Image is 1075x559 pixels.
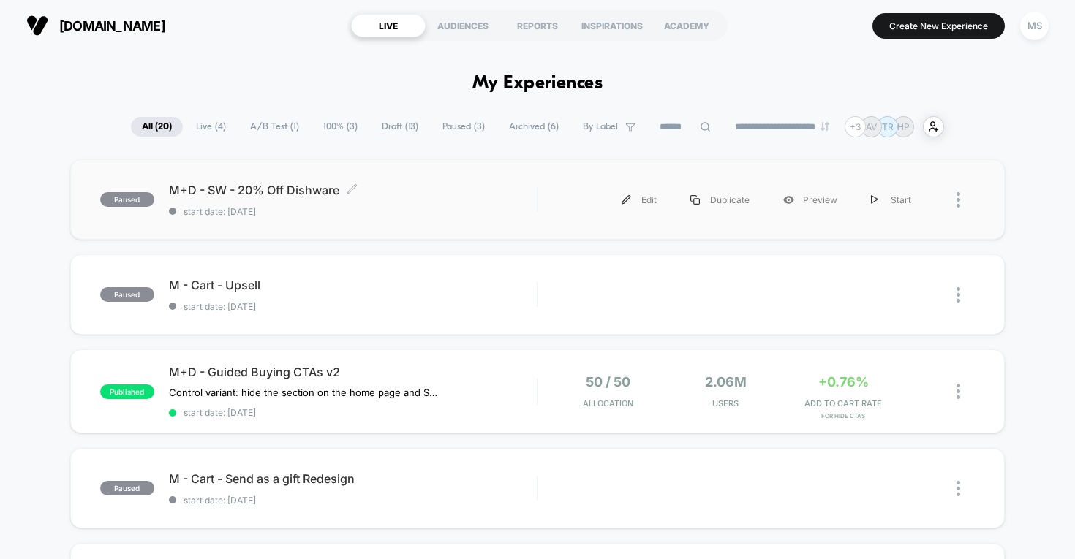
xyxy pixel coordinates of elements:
[431,117,496,137] span: Paused ( 3 )
[957,384,960,399] img: close
[498,117,570,137] span: Archived ( 6 )
[671,398,781,408] span: Users
[622,195,631,205] img: menu
[690,195,700,205] img: menu
[766,183,854,216] div: Preview
[583,398,633,408] span: Allocation
[866,121,877,132] p: AV
[472,73,603,94] h1: My Experiences
[854,183,928,216] div: Start
[131,117,183,137] span: All ( 20 )
[1016,11,1053,41] button: MS
[957,287,960,303] img: close
[897,121,910,132] p: HP
[100,384,154,399] span: published
[649,14,724,37] div: ACADEMY
[586,374,630,389] span: 50 / 50
[22,14,170,37] button: [DOMAIN_NAME]
[100,287,154,302] span: paused
[788,398,899,408] span: ADD TO CART RATE
[169,471,537,486] span: M - Cart - Send as a gift Redesign
[818,374,869,389] span: +0.76%
[59,18,165,34] span: [DOMAIN_NAME]
[605,183,674,216] div: Edit
[26,15,48,37] img: Visually logo
[1020,12,1049,40] div: MS
[169,301,537,312] span: start date: [DATE]
[957,192,960,208] img: close
[169,183,537,197] span: M+D - SW - 20% Off Dishware
[351,14,426,37] div: LIVE
[169,495,537,506] span: start date: [DATE]
[583,121,618,132] span: By Label
[169,365,537,379] span: M+D - Guided Buying CTAs v2
[426,14,500,37] div: AUDIENCES
[100,481,154,495] span: paused
[500,14,575,37] div: REPORTS
[957,481,960,496] img: close
[239,117,310,137] span: A/B Test ( 1 )
[788,412,899,419] span: for Hide CTAs
[371,117,429,137] span: Draft ( 13 )
[871,195,878,205] img: menu
[169,387,440,398] span: Control variant: hide the section on the home page and S2D PDP, hide GWYF CTATest variant: add th...
[169,206,537,217] span: start date: [DATE]
[185,117,237,137] span: Live ( 4 )
[169,407,537,418] span: start date: [DATE]
[705,374,747,389] span: 2.06M
[100,192,154,207] span: paused
[312,117,369,137] span: 100% ( 3 )
[882,121,894,132] p: TR
[674,183,766,216] div: Duplicate
[872,13,1005,39] button: Create New Experience
[845,116,866,137] div: + 3
[821,122,829,131] img: end
[575,14,649,37] div: INSPIRATIONS
[169,278,537,292] span: M - Cart - Upsell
